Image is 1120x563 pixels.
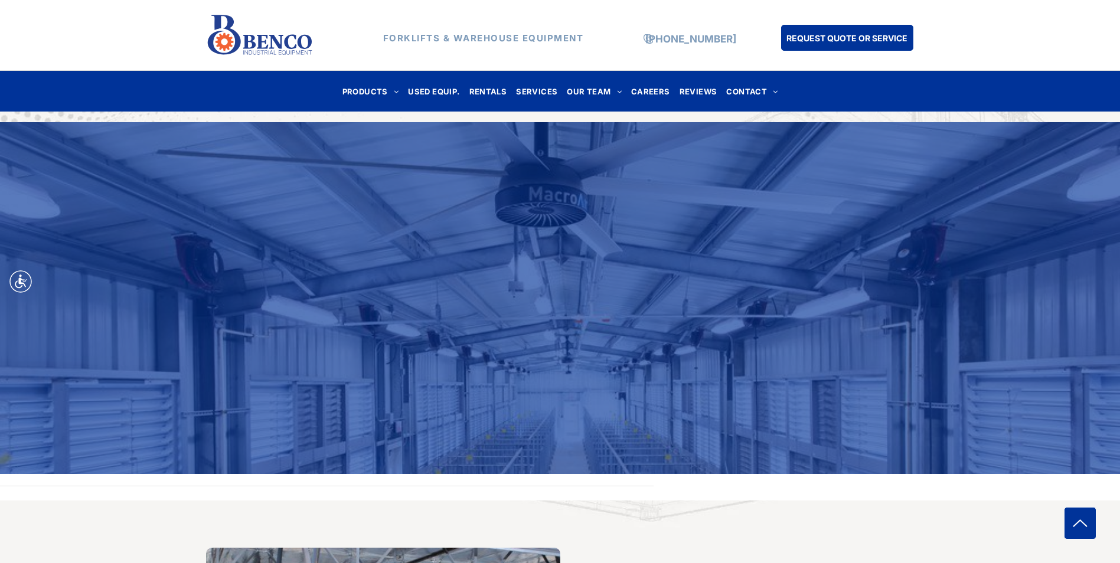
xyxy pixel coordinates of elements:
[781,25,913,51] a: REQUEST QUOTE OR SERVICE
[403,83,464,99] a: USED EQUIP.
[511,83,562,99] a: SERVICES
[626,83,675,99] a: CAREERS
[465,83,512,99] a: RENTALS
[562,83,626,99] a: OUR TEAM
[645,33,736,45] a: [PHONE_NUMBER]
[786,27,907,49] span: REQUEST QUOTE OR SERVICE
[721,83,782,99] a: CONTACT
[383,32,584,44] strong: FORKLIFTS & WAREHOUSE EQUIPMENT
[675,83,722,99] a: REVIEWS
[338,83,404,99] a: PRODUCTS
